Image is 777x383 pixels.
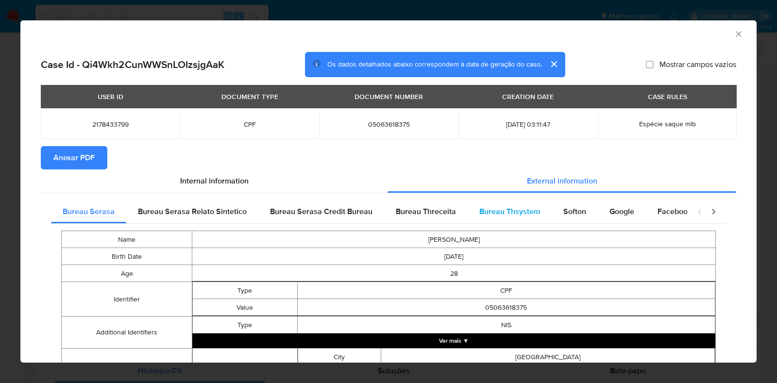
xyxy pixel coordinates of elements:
[41,58,224,71] h2: Case Id - Qi4Wkh2CunWWSnLOIzsjgAaK
[62,316,192,349] td: Additional Identifiers
[192,120,308,129] span: CPF
[297,299,715,316] td: 05063618375
[20,20,757,363] div: closure-recommendation-modal
[542,52,565,76] button: cerrar
[659,60,736,69] span: Mostrar campos vazios
[192,333,715,348] button: Expand array
[734,29,743,38] button: Fechar a janela
[297,316,715,333] td: NIS
[658,206,692,217] span: Facebook
[479,206,540,217] span: Bureau Thsystem
[297,282,715,299] td: CPF
[192,265,716,282] td: 28
[92,88,129,105] div: USER ID
[646,61,654,68] input: Mostrar campos vazios
[193,316,297,333] td: Type
[563,206,586,217] span: Softon
[138,206,247,217] span: Bureau Serasa Relato Sintetico
[298,349,381,366] td: City
[41,146,107,169] button: Anexar PDF
[193,282,297,299] td: Type
[527,175,597,186] span: External information
[62,231,192,248] td: Name
[192,248,716,265] td: [DATE]
[62,282,192,316] td: Identifier
[41,169,736,193] div: Detailed info
[53,147,95,168] span: Anexar PDF
[216,88,284,105] div: DOCUMENT TYPE
[63,206,115,217] span: Bureau Serasa
[496,88,559,105] div: CREATION DATE
[642,88,693,105] div: CASE RULES
[192,231,716,248] td: [PERSON_NAME]
[609,206,634,217] span: Google
[62,265,192,282] td: Age
[470,120,586,129] span: [DATE] 03:11:47
[639,119,696,129] span: Espécie saque mlb
[396,206,456,217] span: Bureau Threceita
[52,120,169,129] span: 2178433799
[62,248,192,265] td: Birth Date
[51,200,687,223] div: Detailed external info
[327,60,542,69] span: Os dados detalhados abaixo correspondem à data de geração do caso.
[180,175,249,186] span: Internal information
[331,120,447,129] span: 05063618375
[270,206,372,217] span: Bureau Serasa Credit Bureau
[349,88,429,105] div: DOCUMENT NUMBER
[381,349,715,366] td: [GEOGRAPHIC_DATA]
[193,299,297,316] td: Value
